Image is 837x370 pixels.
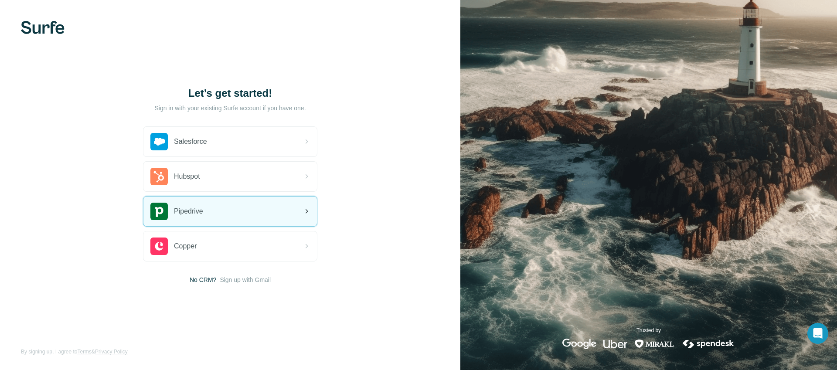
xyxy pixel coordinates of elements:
[634,339,674,349] img: mirakl's logo
[150,133,168,150] img: salesforce's logo
[681,339,735,349] img: spendesk's logo
[21,21,65,34] img: Surfe's logo
[150,238,168,255] img: copper's logo
[150,203,168,220] img: pipedrive's logo
[150,168,168,185] img: hubspot's logo
[174,136,207,147] span: Salesforce
[174,241,197,251] span: Copper
[220,275,271,284] button: Sign up with Gmail
[174,206,203,217] span: Pipedrive
[143,86,317,100] h1: Let’s get started!
[190,275,216,284] span: No CRM?
[21,348,128,356] span: By signing up, I agree to &
[77,349,92,355] a: Terms
[95,349,128,355] a: Privacy Policy
[562,339,596,349] img: google's logo
[154,104,306,112] p: Sign in with your existing Surfe account if you have one.
[603,339,627,349] img: uber's logo
[807,323,828,344] div: Open Intercom Messenger
[174,171,200,182] span: Hubspot
[636,326,661,334] p: Trusted by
